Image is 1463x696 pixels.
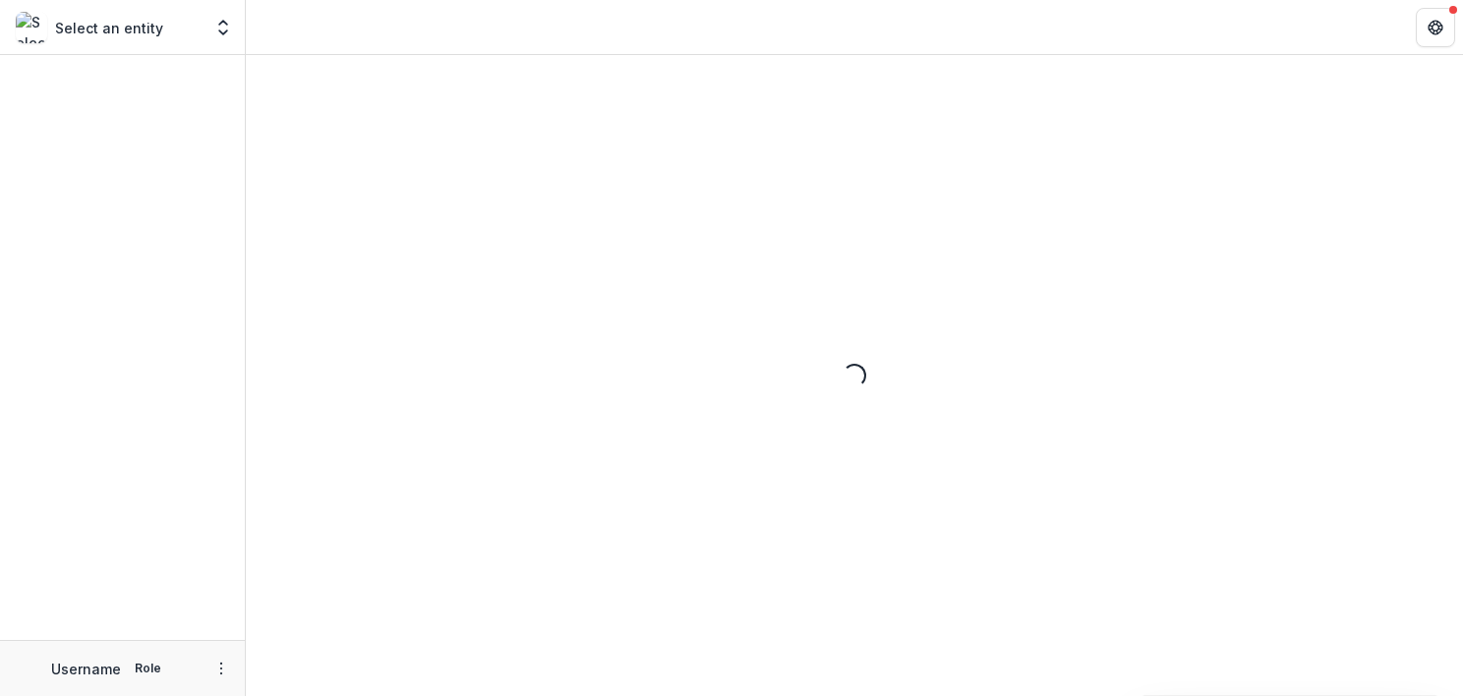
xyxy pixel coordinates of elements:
[55,18,163,38] p: Select an entity
[209,8,237,47] button: Open entity switcher
[209,657,233,680] button: More
[129,660,167,677] p: Role
[1416,8,1455,47] button: Get Help
[16,12,47,43] img: Select an entity
[51,659,121,679] p: Username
